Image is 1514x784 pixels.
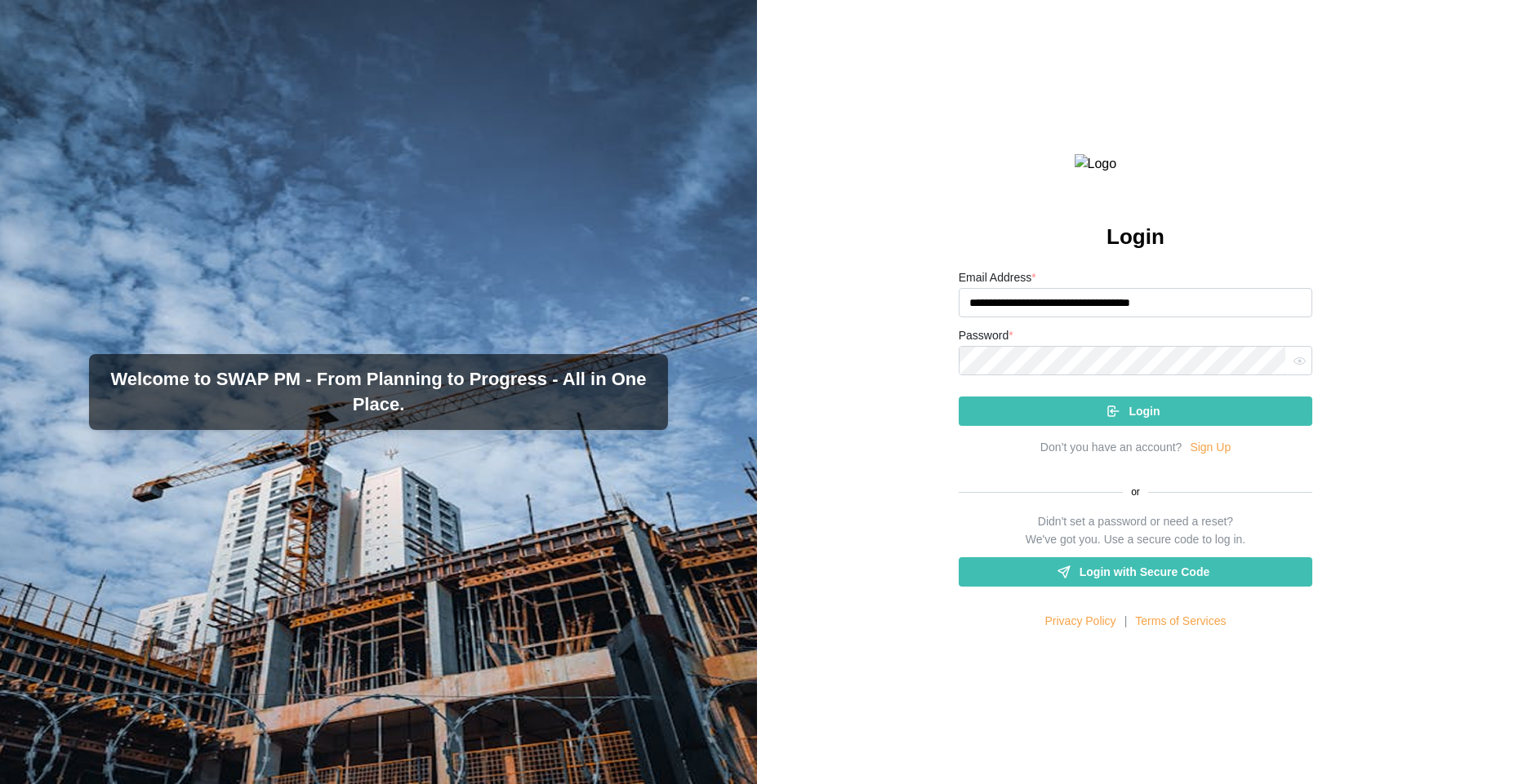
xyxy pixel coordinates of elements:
[959,485,1313,500] div: or
[1080,558,1209,586] span: Login with Secure Code
[1190,439,1231,457] a: Sign Up
[102,367,656,418] h3: Welcome to SWAP PM - From Planning to Progress - All in One Place.
[959,269,1036,287] label: Email Address
[1107,223,1164,251] h2: Login
[1075,154,1197,175] img: Logo
[1040,439,1182,457] div: Don’t you have an account?
[1044,613,1115,631] a: Privacy Policy
[1135,613,1226,631] a: Terms of Services
[1124,613,1128,631] div: |
[959,396,1313,426] button: Login
[959,327,1013,345] label: Password
[959,557,1313,587] a: Login with Secure Code
[1129,397,1160,425] span: Login
[1026,513,1245,548] div: Didn't set a password or need a reset? We've got you. Use a secure code to log in.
